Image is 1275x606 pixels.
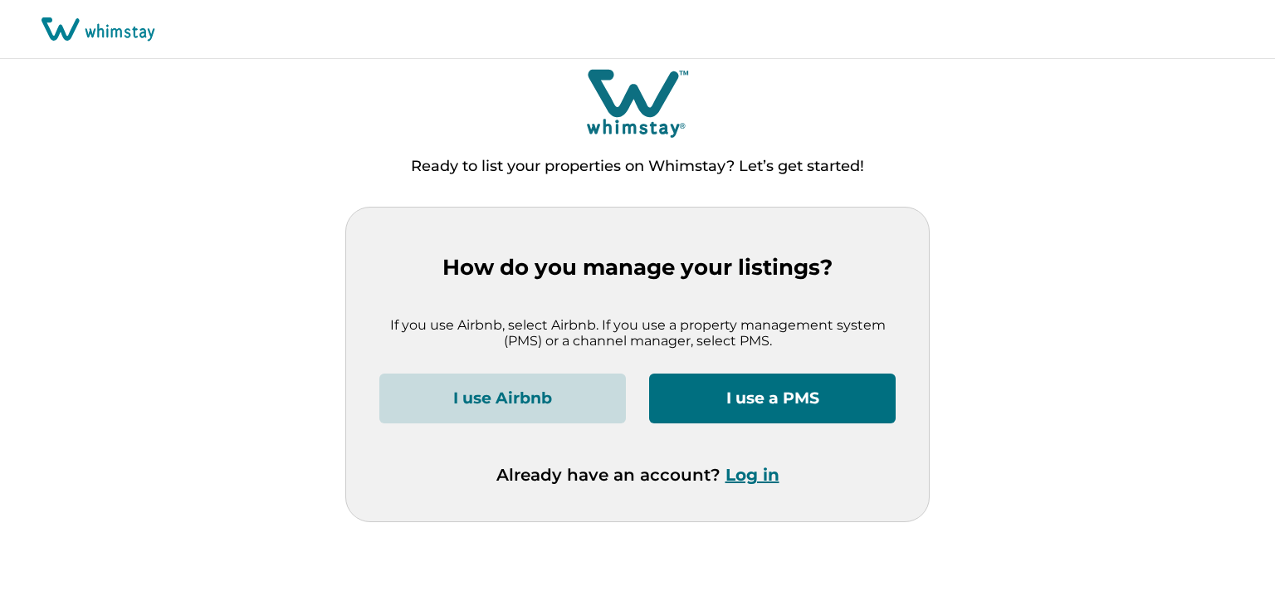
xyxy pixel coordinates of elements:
p: Ready to list your properties on Whimstay? Let’s get started! [411,159,864,175]
button: Log in [725,465,779,485]
p: If you use Airbnb, select Airbnb. If you use a property management system (PMS) or a channel mana... [379,317,896,349]
button: I use Airbnb [379,374,626,423]
p: Already have an account? [496,465,779,485]
p: How do you manage your listings? [379,255,896,281]
button: I use a PMS [649,374,896,423]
